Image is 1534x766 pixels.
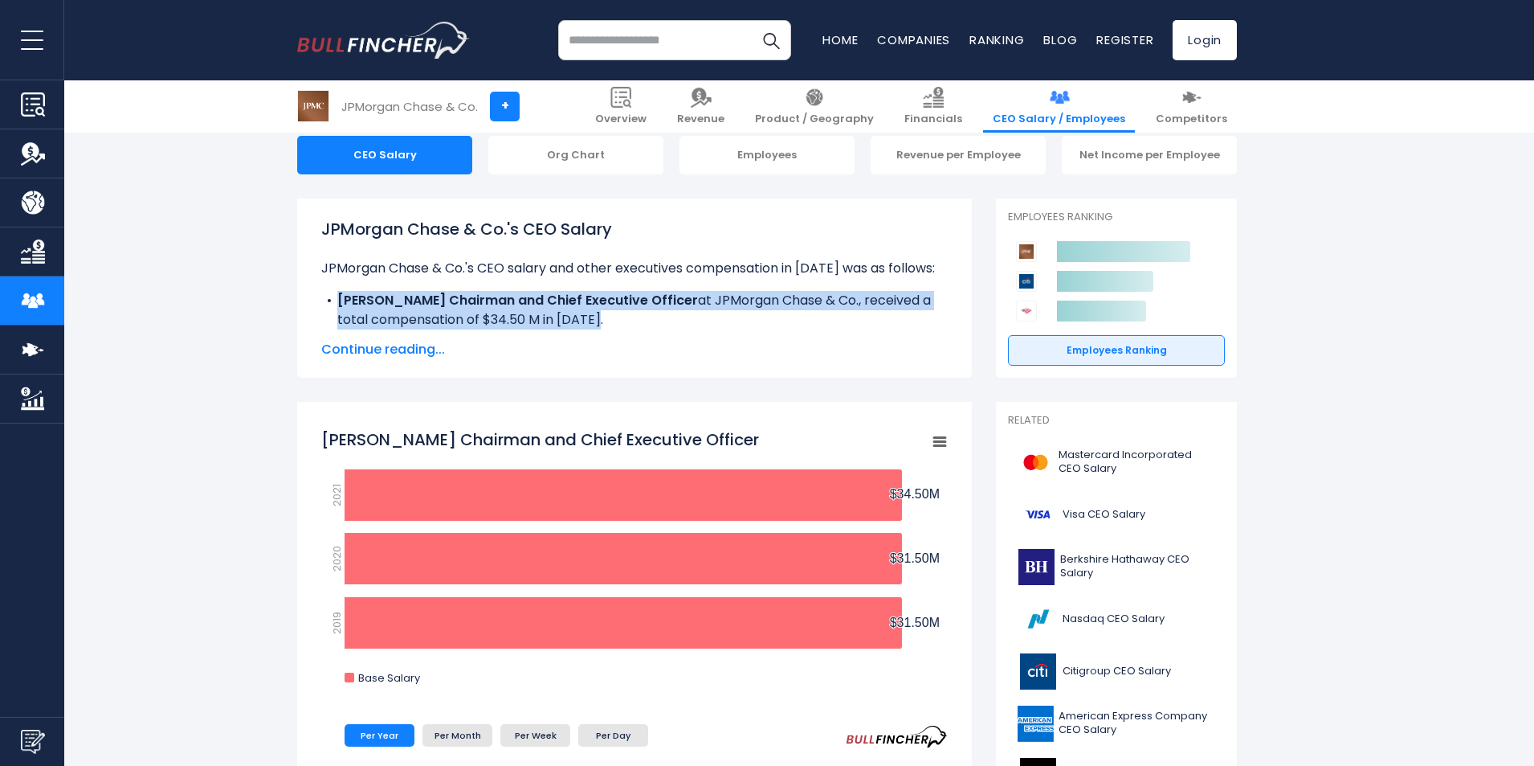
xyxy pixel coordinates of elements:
a: Visa CEO Salary [1008,493,1225,537]
span: Product / Geography [755,113,874,126]
img: JPM logo [298,91,328,121]
a: Revenue [667,80,734,133]
img: BRK-B logo [1018,549,1055,585]
li: Per Day [578,724,648,747]
tspan: [PERSON_NAME] Chairman and Chief Executive Officer [321,428,759,451]
a: American Express Company CEO Salary [1008,702,1225,746]
a: Companies [877,31,950,48]
img: AXP logo [1018,706,1054,742]
a: Go to homepage [297,22,470,59]
span: Citigroup CEO Salary [1063,665,1171,678]
a: Employees Ranking [1008,335,1225,366]
span: Revenue [677,113,724,126]
text: Base Salary [358,670,421,686]
img: MA logo [1018,444,1054,481]
a: Product / Geography [745,80,883,133]
div: Employees [679,136,855,174]
tspan: $31.50M [890,551,940,565]
img: Citigroup competitors logo [1016,271,1037,292]
span: Nasdaq CEO Salary [1063,612,1165,626]
a: Blog [1043,31,1077,48]
a: Financials [895,80,972,133]
p: Employees Ranking [1008,211,1225,224]
div: Net Income per Employee [1062,136,1237,174]
a: + [490,92,520,121]
img: C logo [1018,653,1058,690]
tspan: $31.50M [890,616,940,629]
a: Berkshire Hathaway CEO Salary [1008,545,1225,589]
text: 2021 [329,484,345,506]
span: Visa CEO Salary [1063,508,1145,522]
b: [PERSON_NAME] Chairman and Chief Executive Officer [337,291,698,309]
p: Related [1008,414,1225,428]
img: bullfincher logo [297,22,470,59]
img: Bank of America Corporation competitors logo [1016,301,1037,322]
img: NDAQ logo [1018,601,1058,637]
h1: JPMorgan Chase & Co.'s CEO Salary [321,217,948,241]
a: Competitors [1146,80,1237,133]
text: 2019 [329,612,345,634]
p: JPMorgan Chase & Co.'s CEO salary and other executives compensation in [DATE] was as follows: [321,259,948,278]
img: JPMorgan Chase & Co. competitors logo [1016,241,1037,262]
div: JPMorgan Chase & Co. [341,97,478,116]
div: Org Chart [488,136,663,174]
span: Overview [595,113,647,126]
a: Login [1173,20,1237,60]
img: V logo [1018,497,1058,533]
span: Continue reading... [321,340,948,359]
a: CEO Salary / Employees [983,80,1135,133]
span: American Express Company CEO Salary [1059,710,1215,737]
span: CEO Salary / Employees [993,113,1125,126]
li: at JPMorgan Chase & Co., received a total compensation of $34.50 M in [DATE]. [321,291,948,330]
span: Competitors [1156,113,1227,126]
div: CEO Salary [297,136,472,174]
a: Home [822,31,858,48]
span: Mastercard Incorporated CEO Salary [1059,449,1215,476]
a: Ranking [969,31,1024,48]
li: Per Week [500,724,570,747]
a: Mastercard Incorporated CEO Salary [1008,440,1225,485]
a: Nasdaq CEO Salary [1008,597,1225,641]
span: Berkshire Hathaway CEO Salary [1060,553,1215,580]
span: Financials [904,113,962,126]
tspan: $34.50M [890,487,940,501]
a: Overview [585,80,656,133]
button: Search [751,20,791,60]
svg: James Dimon Chairman and Chief Executive Officer [321,420,948,702]
li: Per Month [422,724,492,747]
a: Register [1096,31,1153,48]
a: Citigroup CEO Salary [1008,649,1225,694]
li: Per Year [345,724,414,747]
div: Revenue per Employee [871,136,1046,174]
text: 2020 [329,546,345,571]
